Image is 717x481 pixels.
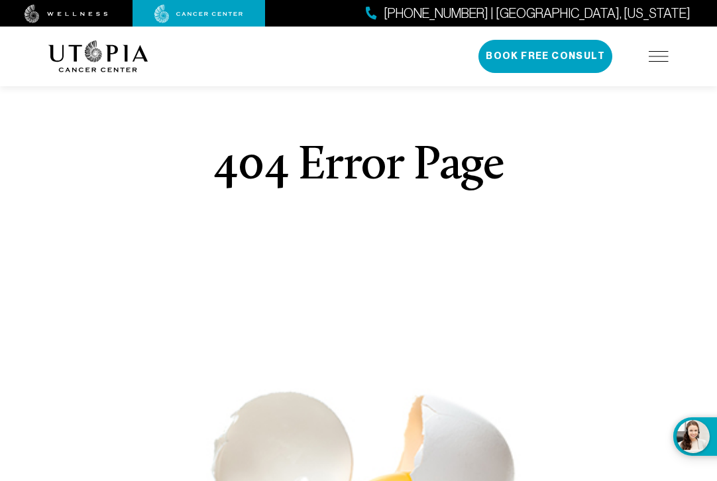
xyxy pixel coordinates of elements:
[478,40,612,73] button: Book Free Consult
[25,5,108,23] img: wellness
[48,40,148,72] img: logo
[366,4,690,23] a: [PHONE_NUMBER] | [GEOGRAPHIC_DATA], [US_STATE]
[213,143,504,190] h1: 404 Error Page
[154,5,243,23] img: cancer center
[649,51,669,62] img: icon-hamburger
[384,4,690,23] span: [PHONE_NUMBER] | [GEOGRAPHIC_DATA], [US_STATE]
